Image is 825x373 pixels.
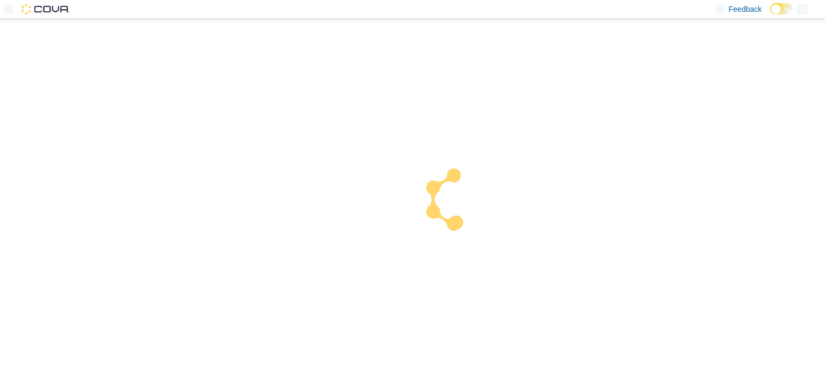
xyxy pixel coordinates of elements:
span: Dark Mode [770,14,771,15]
img: cova-loader [412,160,493,241]
span: Feedback [729,4,762,14]
input: Dark Mode [770,3,793,14]
img: Cova [21,4,70,14]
